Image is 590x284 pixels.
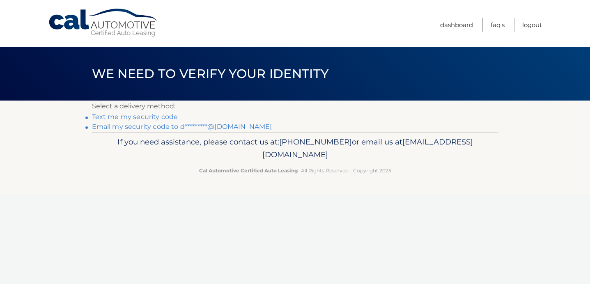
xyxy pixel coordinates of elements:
a: Email my security code to d*********@[DOMAIN_NAME] [92,123,272,131]
a: Cal Automotive [48,8,159,37]
p: If you need assistance, please contact us at: or email us at [97,135,493,162]
a: Text me my security code [92,113,178,121]
p: Select a delivery method: [92,101,498,112]
a: Dashboard [440,18,473,32]
span: We need to verify your identity [92,66,329,81]
a: Logout [522,18,542,32]
p: - All Rights Reserved - Copyright 2025 [97,166,493,175]
strong: Cal Automotive Certified Auto Leasing [199,167,298,174]
span: [PHONE_NUMBER] [279,137,352,147]
a: FAQ's [491,18,505,32]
